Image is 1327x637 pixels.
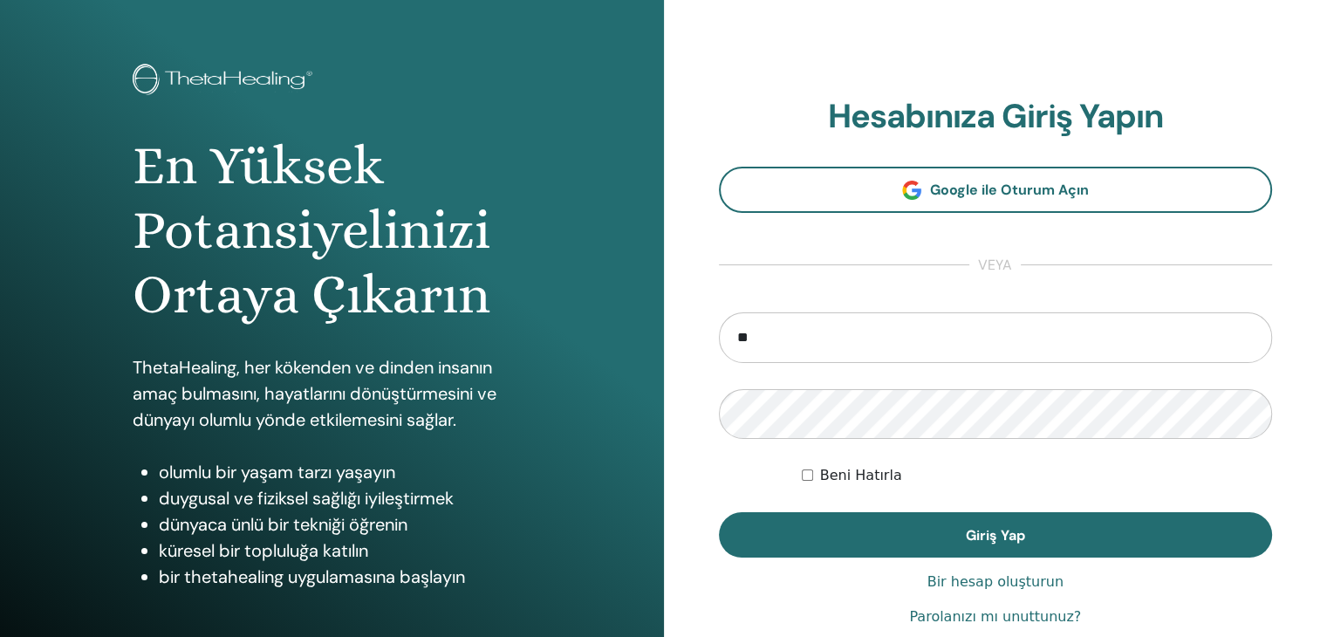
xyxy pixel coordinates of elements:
[159,513,407,536] font: dünyaca ünlü bir tekniği öğrenin
[909,606,1081,627] a: Parolanızı mı unuttunuz?
[927,573,1064,590] font: Bir hesap oluşturun
[909,608,1081,625] font: Parolanızı mı unuttunuz?
[966,526,1025,545] font: Giriş Yap
[133,356,496,431] font: ThetaHealing, her kökenden ve dinden insanın amaç bulmasını, hayatlarını dönüştürmesini ve dünyay...
[820,467,902,483] font: Beni Hatırla
[927,572,1064,592] a: Bir hesap oluşturun
[978,256,1012,274] font: veya
[133,134,490,326] font: En Yüksek Potansiyelinizi Ortaya Çıkarın
[159,461,395,483] font: olumlu bir yaşam tarzı yaşayın
[802,465,1272,486] div: Beni süresiz olarak veya manuel olarak çıkış yapana kadar kimlik doğrulamalı tut
[828,94,1163,138] font: Hesabınıza Giriş Yapın
[930,181,1089,199] font: Google ile Oturum Açın
[159,539,368,562] font: küresel bir topluluğa katılın
[719,167,1273,213] a: Google ile Oturum Açın
[159,487,454,510] font: duygusal ve fiziksel sağlığı iyileştirmek
[159,565,465,588] font: bir thetahealing uygulamasına başlayın
[719,512,1273,558] button: Giriş Yap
